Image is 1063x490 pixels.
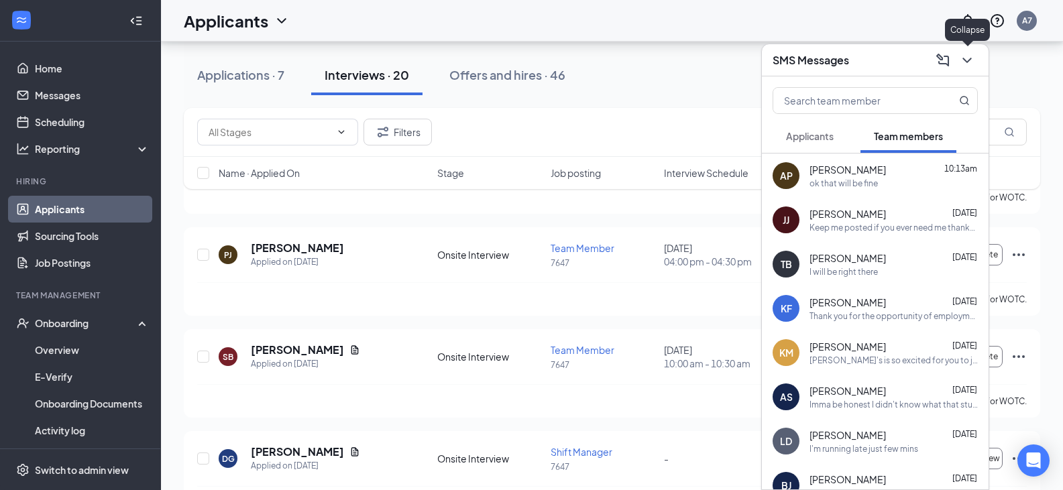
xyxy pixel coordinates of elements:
[35,196,150,223] a: Applicants
[35,223,150,249] a: Sourcing Tools
[15,13,28,27] svg: WorkstreamLogo
[952,385,977,395] span: [DATE]
[551,344,614,356] span: Team Member
[35,444,150,471] a: Team
[274,13,290,29] svg: ChevronDown
[786,130,834,142] span: Applicants
[219,166,300,180] span: Name · Applied On
[664,255,769,268] span: 04:00 pm - 04:30 pm
[35,316,138,330] div: Onboarding
[375,124,391,140] svg: Filter
[437,350,543,363] div: Onsite Interview
[16,316,30,330] svg: UserCheck
[1011,247,1027,263] svg: Ellipses
[437,248,543,261] div: Onsite Interview
[952,208,977,218] span: [DATE]
[664,452,669,465] span: -
[783,213,789,227] div: JJ
[551,257,656,269] p: 7647
[35,249,150,276] a: Job Postings
[251,255,344,269] div: Applied on [DATE]
[664,166,748,180] span: Interview Schedule
[16,290,147,301] div: Team Management
[336,127,347,137] svg: ChevronDown
[551,359,656,371] p: 7647
[363,119,432,145] button: Filter Filters
[35,463,129,477] div: Switch to admin view
[551,446,612,458] span: Shift Manager
[449,66,565,83] div: Offers and hires · 46
[779,346,793,359] div: KM
[349,446,360,457] svg: Document
[1004,127,1015,137] svg: MagnifyingGlass
[809,399,978,410] div: Imma be honest I didn't know what that stuff ment
[956,50,978,71] button: ChevronDown
[349,345,360,355] svg: Document
[960,13,976,29] svg: Notifications
[16,463,30,477] svg: Settings
[959,52,975,68] svg: ChevronDown
[551,461,656,473] p: 7647
[809,355,978,366] div: [PERSON_NAME]'s is so excited for you to join our team! Do you know anyone else who might be inte...
[952,473,977,483] span: [DATE]
[251,241,344,255] h5: [PERSON_NAME]
[945,19,990,41] div: Collapse
[35,142,150,156] div: Reporting
[773,88,932,113] input: Search team member
[952,296,977,306] span: [DATE]
[129,14,143,27] svg: Collapse
[932,50,954,71] button: ComposeMessage
[1011,349,1027,365] svg: Ellipses
[251,357,360,371] div: Applied on [DATE]
[35,55,150,82] a: Home
[184,9,268,32] h1: Applicants
[809,222,978,233] div: Keep me posted if you ever need me thanks 😊
[437,166,464,180] span: Stage
[251,459,360,473] div: Applied on [DATE]
[781,302,792,315] div: KF
[809,340,886,353] span: [PERSON_NAME]
[664,343,769,370] div: [DATE]
[809,251,886,265] span: [PERSON_NAME]
[780,390,793,404] div: AS
[952,252,977,262] span: [DATE]
[952,341,977,351] span: [DATE]
[251,444,344,459] h5: [PERSON_NAME]
[16,142,30,156] svg: Analysis
[35,82,150,109] a: Messages
[809,473,886,486] span: [PERSON_NAME]
[664,241,769,268] div: [DATE]
[935,52,951,68] svg: ComposeMessage
[551,166,601,180] span: Job posting
[1022,15,1032,26] div: A7
[437,452,543,465] div: Onsite Interview
[1017,444,1050,477] div: Open Intercom Messenger
[35,417,150,444] a: Activity log
[16,176,147,187] div: Hiring
[224,249,232,261] div: PJ
[780,169,793,182] div: AP
[551,242,614,254] span: Team Member
[781,257,792,271] div: TB
[1011,450,1027,467] svg: Ellipses
[209,125,331,139] input: All Stages
[809,163,886,176] span: [PERSON_NAME]
[809,384,886,397] span: [PERSON_NAME]
[35,336,150,363] a: Overview
[874,130,943,142] span: Team members
[664,357,769,370] span: 10:00 am - 10:30 am
[809,443,918,454] div: I'm running late just few mins
[809,310,978,322] div: Thank you for the opportunity of employment. But I have received a better job offer.
[809,207,886,221] span: [PERSON_NAME]
[222,453,235,465] div: DG
[35,390,150,417] a: Onboarding Documents
[35,363,150,390] a: E-Verify
[773,53,849,68] h3: SMS Messages
[809,178,878,189] div: ok that will be fine
[959,95,970,106] svg: MagnifyingGlass
[809,266,878,278] div: I will be right there
[325,66,409,83] div: Interviews · 20
[952,429,977,439] span: [DATE]
[780,434,792,448] div: LD
[223,351,233,363] div: SB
